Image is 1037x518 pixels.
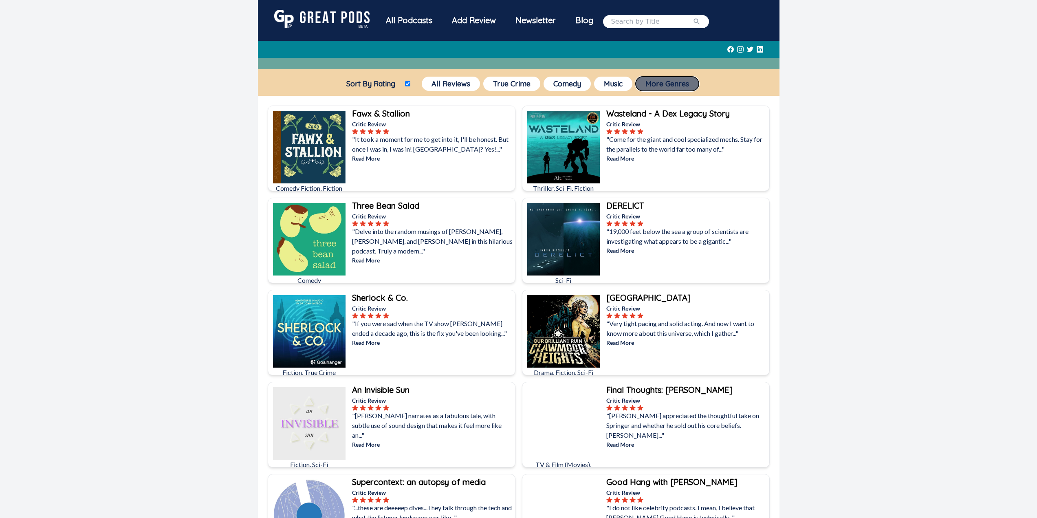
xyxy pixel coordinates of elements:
input: Search by Title [611,17,693,26]
img: Sherlock & Co. [273,295,346,368]
a: All Reviews [420,75,482,93]
p: Critic Review [352,212,513,220]
p: Critic Review [352,120,513,128]
div: Newsletter [506,10,566,31]
p: Read More [606,440,768,449]
b: [GEOGRAPHIC_DATA] [606,293,691,303]
p: Critic Review [606,212,768,220]
div: All Podcasts [376,10,442,31]
b: Supercontext: an autopsy of media [352,477,486,487]
p: Read More [352,154,513,163]
p: Critic Review [352,396,513,405]
p: Critic Review [606,396,768,405]
p: Comedy Fiction, Fiction [273,183,346,193]
a: DERELICTSci-FiDERELICTCritic Review"19,000 feet below the sea a group of scientists are investiga... [522,198,770,283]
button: More Genres [636,77,699,91]
a: Three Bean SaladComedyThree Bean SaladCritic Review"Delve into the random musings of [PERSON_NAME... [268,198,515,283]
b: Good Hang with [PERSON_NAME] [606,477,738,487]
p: Critic Review [352,488,513,497]
p: Fiction, True Crime [273,368,346,377]
a: An Invisible SunFiction, Sci-FiAn Invisible SunCritic Review"[PERSON_NAME] narrates as a fabulous... [268,382,515,467]
a: All Podcasts [376,10,442,33]
img: Clawmoor Heights [527,295,600,368]
p: "If you were sad when the TV show [PERSON_NAME] ended a decade ago, this is the fix you've been l... [352,319,513,338]
p: Thriller, Sci-Fi, Fiction [527,183,600,193]
p: Read More [352,338,513,347]
p: "It took a moment for me to get into it, I'll be honest. But once I was in, I was in! [GEOGRAPHIC... [352,134,513,154]
a: Final Thoughts: Jerry SpringerTV & Film (Movies), Documentary, Reality TVFinal Thoughts: [PERSON_... [522,382,770,467]
p: Sci-Fi [527,276,600,285]
b: An Invisible Sun [352,385,410,395]
a: Fawx & StallionComedy Fiction, FictionFawx & StallionCritic Review"It took a moment for me to get... [268,106,515,191]
label: Sort By Rating [337,79,405,88]
a: Comedy [542,75,592,93]
p: Comedy [273,276,346,285]
img: Wasteland - A Dex Legacy Story [527,111,600,183]
b: Fawx & Stallion [352,108,410,119]
b: Sherlock & Co. [352,293,408,303]
p: Critic Review [606,120,768,128]
p: "Very tight pacing and solid acting. And now I want to know more about this universe, which I gat... [606,319,768,338]
img: Final Thoughts: Jerry Springer [527,387,600,460]
a: Music [592,75,634,93]
b: Final Thoughts: [PERSON_NAME] [606,385,733,395]
p: Critic Review [352,304,513,313]
a: Blog [566,10,603,31]
p: TV & Film (Movies), Documentary, Reality TV [527,460,600,479]
p: Critic Review [606,488,768,497]
p: Critic Review [606,304,768,313]
a: Sherlock & Co.Fiction, True CrimeSherlock & Co.Critic Review"If you were sad when the TV show [PE... [268,290,515,375]
p: "Delve into the random musings of [PERSON_NAME], [PERSON_NAME], and [PERSON_NAME] in this hilario... [352,227,513,256]
b: Three Bean Salad [352,201,419,211]
img: Three Bean Salad [273,203,346,276]
p: Read More [606,338,768,347]
img: An Invisible Sun [273,387,346,460]
p: Fiction, Sci-Fi [273,460,346,470]
p: Drama, Fiction, Sci-Fi [527,368,600,377]
img: GreatPods [274,10,370,28]
img: Fawx & Stallion [273,111,346,183]
a: Add Review [442,10,506,31]
button: True Crime [483,77,540,91]
p: "[PERSON_NAME] appreciated the thoughtful take on Springer and whether he sold out his core belie... [606,411,768,440]
p: "Come for the giant and cool specialized mechs. Stay for the parallels to the world far too many ... [606,134,768,154]
a: Clawmoor HeightsDrama, Fiction, Sci-Fi[GEOGRAPHIC_DATA]Critic Review"Very tight pacing and solid ... [522,290,770,375]
b: DERELICT [606,201,644,211]
p: Read More [352,256,513,265]
b: Wasteland - A Dex Legacy Story [606,108,730,119]
p: "19,000 feet below the sea a group of scientists are investigating what appears to be a gigantic..." [606,227,768,246]
a: Newsletter [506,10,566,33]
button: Comedy [544,77,591,91]
a: Wasteland - A Dex Legacy StoryThriller, Sci-Fi, FictionWasteland - A Dex Legacy StoryCritic Revie... [522,106,770,191]
a: True Crime [482,75,542,93]
p: "[PERSON_NAME] narrates as a fabulous tale, with subtle use of sound design that makes it feel mo... [352,411,513,440]
button: Music [594,77,632,91]
button: All Reviews [422,77,480,91]
p: Read More [352,440,513,449]
p: Read More [606,154,768,163]
p: Read More [606,246,768,255]
img: DERELICT [527,203,600,276]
